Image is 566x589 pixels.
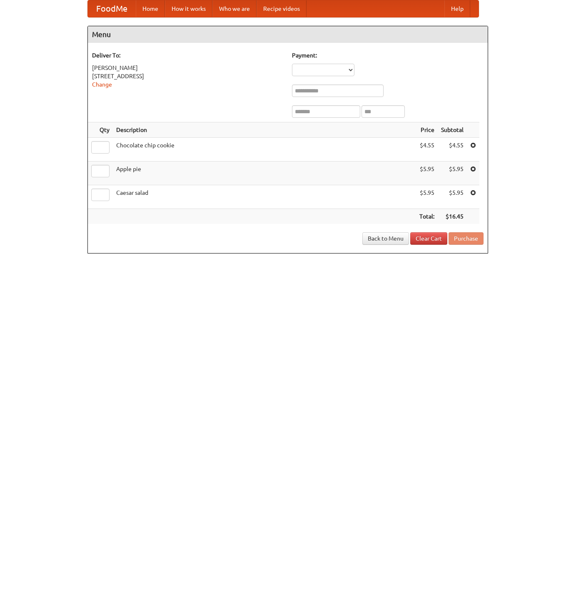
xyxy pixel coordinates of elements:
[438,122,467,138] th: Subtotal
[257,0,307,17] a: Recipe videos
[92,81,112,88] a: Change
[416,138,438,162] td: $4.55
[92,64,284,72] div: [PERSON_NAME]
[292,51,484,60] h5: Payment:
[113,138,416,162] td: Chocolate chip cookie
[444,0,470,17] a: Help
[88,0,136,17] a: FoodMe
[438,185,467,209] td: $5.95
[113,162,416,185] td: Apple pie
[92,72,284,80] div: [STREET_ADDRESS]
[410,232,447,245] a: Clear Cart
[416,185,438,209] td: $5.95
[416,122,438,138] th: Price
[113,185,416,209] td: Caesar salad
[92,51,284,60] h5: Deliver To:
[212,0,257,17] a: Who we are
[449,232,484,245] button: Purchase
[136,0,165,17] a: Home
[113,122,416,138] th: Description
[362,232,409,245] a: Back to Menu
[165,0,212,17] a: How it works
[416,162,438,185] td: $5.95
[438,162,467,185] td: $5.95
[88,26,488,43] h4: Menu
[88,122,113,138] th: Qty
[416,209,438,224] th: Total:
[438,138,467,162] td: $4.55
[438,209,467,224] th: $16.45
